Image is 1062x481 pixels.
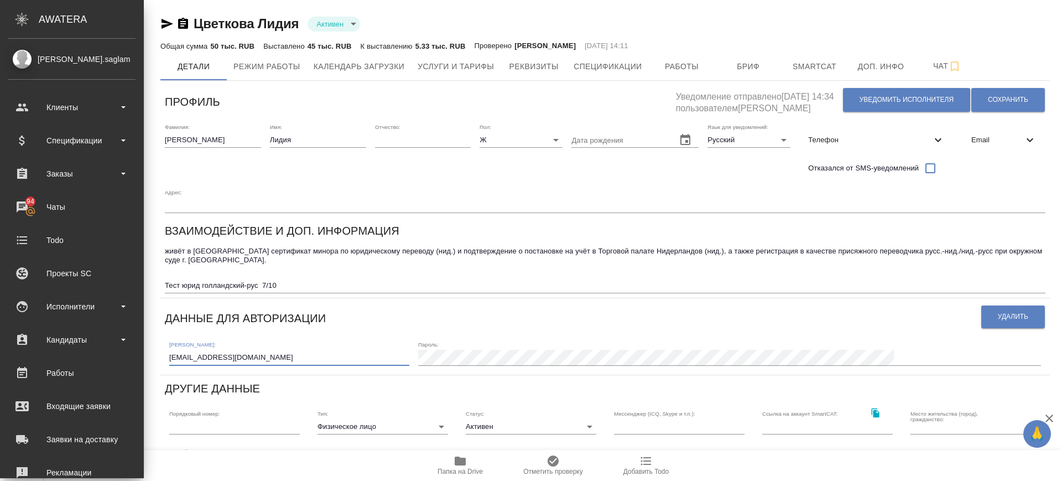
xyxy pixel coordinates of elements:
label: Тип: [317,411,328,416]
label: Родной язык: [169,449,203,454]
span: Бриф [722,60,775,74]
div: Исполнители [8,298,136,315]
div: Проекты SC [8,265,136,282]
label: Статус: [466,411,485,416]
a: Входящие заявки [3,392,141,420]
div: Рекламации [8,464,136,481]
svg: Подписаться [948,60,961,73]
div: Заявки на доставку [8,431,136,448]
span: Сохранить [988,95,1028,105]
button: Удалить [981,306,1045,328]
span: Телефон [808,135,931,146]
label: Мессенджер (ICQ, Skype и т.п.): [614,411,695,416]
label: Ограничение по сроку: [317,449,376,454]
a: Todo [3,226,141,254]
span: Доп. инфо [855,60,908,74]
div: Активен [308,17,360,32]
textarea: живёт в [GEOGRAPHIC_DATA] сертификат минора по юридическому переводу (нид.) и подтверждение о пос... [165,247,1045,289]
div: Телефон [799,128,954,152]
span: Email [971,135,1023,146]
div: Клиенты [8,99,136,116]
p: 45 тыс. RUB [308,42,352,50]
span: Услуги и тарифы [418,60,494,74]
span: Smartcat [788,60,841,74]
span: Детали [167,60,220,74]
label: [PERSON_NAME]: [169,342,216,348]
h6: Профиль [165,93,220,111]
div: Чаты [8,199,136,215]
div: Активен [466,419,596,435]
div: Todo [8,232,136,249]
div: Физическое лицо [317,419,448,435]
button: Скопировать ссылку для ЯМессенджера [160,17,174,30]
span: Режим работы [233,60,300,74]
span: Папка на Drive [438,468,483,475]
span: Отметить проверку [523,468,582,475]
div: Заказы [8,165,136,182]
span: Спецификации [574,60,642,74]
h6: Данные для авторизации [165,309,326,327]
p: [DATE] 14:11 [585,40,628,51]
button: Скопировать ссылку [864,402,887,425]
label: Ссылка на аккаунт SmartCAT: [762,411,838,416]
h6: Другие данные [165,380,260,397]
div: AWATERA [39,8,144,30]
button: Добавить Todo [600,450,693,481]
label: Макс. сум. вып. за раз: [614,449,673,454]
span: Добавить Todo [623,468,669,475]
h5: Уведомление отправлено [DATE] 14:34 пользователем [PERSON_NAME] [676,85,842,115]
label: Место жительства (город), гражданство: [910,411,1008,422]
p: 50 тыс. RUB [210,42,254,50]
label: Валюта выплаты: [762,449,807,454]
span: Календарь загрузки [314,60,405,74]
span: Уведомить исполнителя [860,95,954,105]
label: Пароль: [418,342,439,348]
label: Адрес: [165,189,182,195]
button: Папка на Drive [414,450,507,481]
p: 5.33 тыс. RUB [415,42,466,50]
a: Проекты SC [3,260,141,287]
label: Фамилия: [165,124,190,130]
span: Чат [921,59,974,73]
button: Активен [313,19,347,29]
label: Отчество: [375,124,400,130]
label: Язык для уведомлений: [707,124,768,130]
label: Мин. сум. вып. за раз: [466,449,522,454]
h6: Взаимодействие и доп. информация [165,222,399,240]
span: 94 [20,196,41,207]
span: Отказался от SMS-уведомлений [808,163,919,174]
p: К выставлению [360,42,415,50]
label: Порядковый номер: [169,411,220,416]
p: Выставлено [263,42,308,50]
a: Цветкова Лидия [194,16,299,31]
div: [PERSON_NAME].saglam [8,53,136,65]
div: Кандидаты [8,332,136,348]
div: Email [962,128,1045,152]
a: Заявки на доставку [3,426,141,453]
div: Ж [480,132,563,148]
a: Работы [3,359,141,387]
label: Пол: [480,124,491,130]
label: Имя: [270,124,282,130]
button: Уведомить исполнителя [843,88,970,112]
span: Работы [655,60,709,74]
button: Скопировать ссылку [176,17,190,30]
div: Работы [8,365,136,381]
a: 94Чаты [3,193,141,221]
button: Отметить проверку [507,450,600,481]
span: Удалить [998,312,1028,322]
label: Схема скидок по Традосу: [910,449,977,454]
button: 🙏 [1023,420,1051,448]
p: [PERSON_NAME] [514,40,576,51]
span: Реквизиты [507,60,560,74]
button: Сохранить [971,88,1045,112]
div: Спецификации [8,132,136,149]
div: Русский [707,132,790,148]
div: Входящие заявки [8,398,136,415]
p: Проверено [474,40,514,51]
p: Общая сумма [160,42,210,50]
span: 🙏 [1028,422,1047,446]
